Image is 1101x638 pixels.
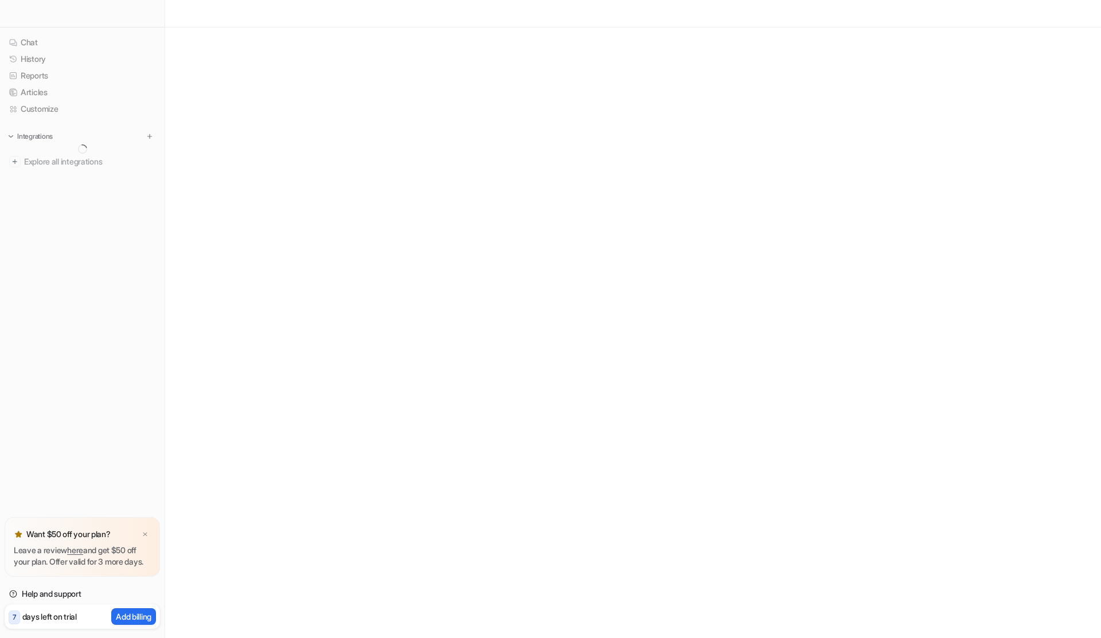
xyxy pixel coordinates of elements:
[22,610,77,623] p: days left on trial
[142,531,149,538] img: x
[14,530,23,539] img: star
[5,84,160,100] a: Articles
[5,101,160,117] a: Customize
[5,51,160,67] a: History
[111,608,156,625] button: Add billing
[26,529,111,540] p: Want $50 off your plan?
[5,68,160,84] a: Reports
[67,545,83,555] a: here
[5,34,160,50] a: Chat
[17,132,53,141] p: Integrations
[14,545,151,567] p: Leave a review and get $50 off your plan. Offer valid for 3 more days.
[24,152,155,171] span: Explore all integrations
[5,586,160,602] a: Help and support
[7,132,15,140] img: expand menu
[146,132,154,140] img: menu_add.svg
[5,131,56,142] button: Integrations
[116,610,151,623] p: Add billing
[5,154,160,170] a: Explore all integrations
[9,156,21,167] img: explore all integrations
[13,612,16,623] p: 7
